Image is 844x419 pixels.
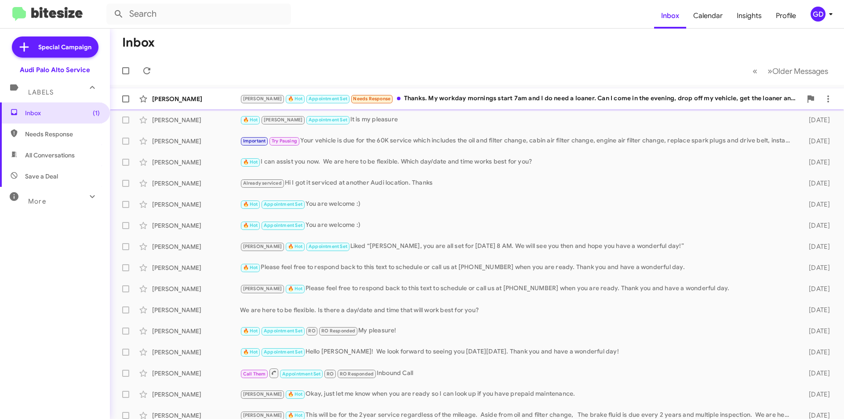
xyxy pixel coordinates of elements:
div: GD [811,7,826,22]
div: Audi Palo Alto Service [20,66,90,74]
div: [PERSON_NAME] [152,263,240,272]
nav: Page navigation example [748,62,833,80]
a: Calendar [686,3,730,29]
div: [PERSON_NAME] [152,95,240,103]
div: [PERSON_NAME] [152,221,240,230]
span: Needs Response [353,96,390,102]
div: [DATE] [795,200,837,209]
a: Special Campaign [12,36,98,58]
span: All Conversations [25,151,75,160]
div: You are welcome :) [240,220,795,230]
span: [PERSON_NAME] [243,286,282,291]
span: Older Messages [772,66,828,76]
span: RO Responded [321,328,355,334]
div: Please feel free to respond back to this text to schedule or call us at [PHONE_NUMBER] when you a... [240,262,795,273]
span: 🔥 Hot [288,286,303,291]
span: Important [243,138,266,144]
div: [DATE] [795,348,837,357]
div: [PERSON_NAME] [152,242,240,251]
span: Appointment Set [282,371,321,377]
span: Appointment Set [309,96,347,102]
div: [PERSON_NAME] [152,158,240,167]
div: I can assist you now. We are here to be flexible. Which day/date and time works best for you? [240,157,795,167]
span: Try Pausing [272,138,297,144]
div: We are here to be flexible. Is there a day/date and time that will work best for you? [240,306,795,314]
span: [PERSON_NAME] [243,412,282,418]
div: [DATE] [795,306,837,314]
span: [PERSON_NAME] [243,244,282,249]
span: 🔥 Hot [243,117,258,123]
span: 🔥 Hot [288,244,303,249]
span: » [768,66,772,77]
span: 🔥 Hot [243,201,258,207]
a: Inbox [654,3,686,29]
div: [DATE] [795,284,837,293]
span: [PERSON_NAME] [243,391,282,397]
div: [PERSON_NAME] [152,327,240,335]
div: [PERSON_NAME] [152,306,240,314]
div: [DATE] [795,179,837,188]
span: RO [327,371,334,377]
div: Liked “[PERSON_NAME], you are all set for [DATE] 8 AM. We will see you then and hope you have a w... [240,241,795,251]
span: Appointment Set [264,222,302,228]
div: My pleasure! [240,326,795,336]
span: 🔥 Hot [288,412,303,418]
div: Your vehicle is due for the 60K service which includes the oil and filter change, cabin air filte... [240,136,795,146]
span: Call Them [243,371,266,377]
span: Inbox [25,109,100,117]
span: (1) [93,109,100,117]
span: 🔥 Hot [243,159,258,165]
button: Next [762,62,833,80]
div: [DATE] [795,390,837,399]
span: [PERSON_NAME] [243,96,282,102]
div: [PERSON_NAME] [152,116,240,124]
div: [DATE] [795,221,837,230]
div: Okay, just let me know when you are ready so I can look up if you have prepaid maintenance. [240,389,795,399]
div: [DATE] [795,369,837,378]
span: RO [308,328,315,334]
span: Save a Deal [25,172,58,181]
div: [DATE] [795,242,837,251]
div: Hello [PERSON_NAME]! We look forward to seeing you [DATE][DATE]. Thank you and have a wonderful day! [240,347,795,357]
div: [DATE] [795,116,837,124]
div: [PERSON_NAME] [152,179,240,188]
span: Appointment Set [309,117,347,123]
span: 🔥 Hot [243,265,258,270]
span: Appointment Set [264,201,302,207]
span: Already serviced [243,180,282,186]
span: Special Campaign [38,43,91,51]
button: Previous [747,62,763,80]
div: [DATE] [795,263,837,272]
span: Appointment Set [264,349,302,355]
div: Please feel free to respond back to this text to schedule or call us at [PHONE_NUMBER] when you a... [240,284,795,294]
div: You are welcome :) [240,199,795,209]
span: 🔥 Hot [243,222,258,228]
span: Needs Response [25,130,100,138]
div: Thanks. My workday mornings start 7am and I do need a loaner. Can I come in the evening, drop off... [240,94,802,104]
div: [PERSON_NAME] [152,390,240,399]
input: Search [106,4,291,25]
span: 🔥 Hot [243,328,258,334]
div: Hi I got it serviced at another Audi location. Thanks [240,178,795,188]
span: Appointment Set [309,244,347,249]
div: [DATE] [795,137,837,146]
span: RO Responded [340,371,374,377]
div: [DATE] [795,158,837,167]
div: [PERSON_NAME] [152,200,240,209]
span: [PERSON_NAME] [264,117,303,123]
span: 🔥 Hot [288,391,303,397]
div: [PERSON_NAME] [152,137,240,146]
span: More [28,197,46,205]
span: Labels [28,88,54,96]
div: It is my pleasure [240,115,795,125]
div: [DATE] [795,327,837,335]
span: 🔥 Hot [288,96,303,102]
a: Profile [769,3,803,29]
span: 🔥 Hot [243,349,258,355]
div: [PERSON_NAME] [152,369,240,378]
a: Insights [730,3,769,29]
span: Appointment Set [264,328,302,334]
